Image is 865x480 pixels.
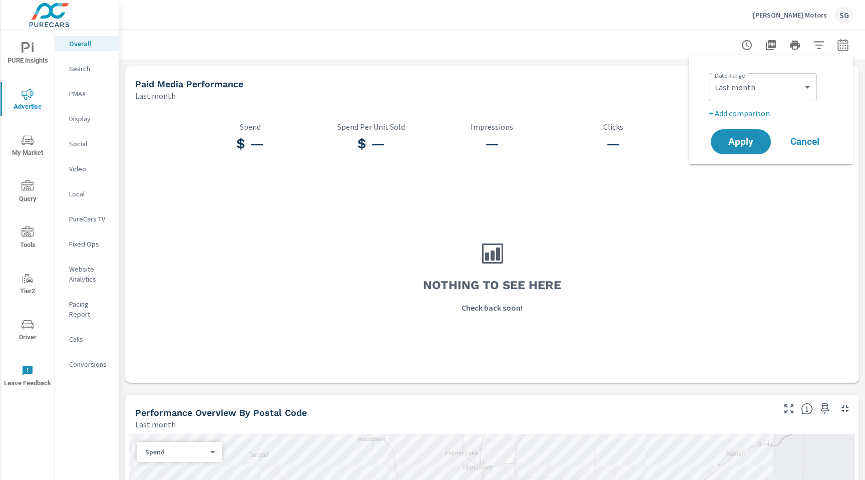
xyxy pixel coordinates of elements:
button: Print Report [785,35,805,55]
div: SG [835,6,853,24]
button: Cancel [775,129,835,154]
p: PMAX [69,89,111,99]
p: [PERSON_NAME] Motors [753,11,827,20]
p: Conversions [69,359,111,369]
p: Social [69,139,111,149]
p: Spend [190,122,311,131]
p: Calls [69,334,111,344]
div: Spend [137,447,214,457]
span: Save this to your personalized report [817,401,833,417]
p: Display [69,114,111,124]
p: Fixed Ops [69,239,111,249]
div: Local [55,186,119,201]
div: Video [55,161,119,176]
h3: — [431,135,553,152]
div: Overall [55,36,119,51]
h3: $ — [311,135,432,152]
span: Advertise [4,88,52,113]
p: Spend Per Unit Sold [311,122,432,131]
p: Last month [135,90,176,102]
span: Apply [721,137,761,146]
button: "Export Report to PDF" [761,35,781,55]
p: Pacing Report [69,299,111,319]
p: + Add comparison [709,107,837,119]
button: Make Fullscreen [781,401,797,417]
p: PureCars TV [69,214,111,224]
span: Query [4,180,52,205]
h5: Paid Media Performance [135,79,243,89]
p: Search [69,64,111,74]
span: Cancel [785,137,825,146]
h3: $ — [190,135,311,152]
h3: — [553,135,674,152]
div: Social [55,136,119,151]
p: Spend [145,447,206,456]
p: Clicks [553,122,674,131]
div: PureCars TV [55,211,119,226]
p: Local [69,189,111,199]
div: PMAX [55,86,119,101]
p: Check back soon! [462,302,523,314]
div: Website Analytics [55,262,119,287]
div: Calls [55,332,119,347]
span: Tools [4,226,52,251]
div: Display [55,111,119,126]
h5: Performance Overview By Postal Code [135,407,307,418]
p: Video [69,164,111,174]
span: Driver [4,319,52,343]
span: My Market [4,134,52,159]
div: nav menu [1,30,55,399]
button: Minimize Widget [837,401,853,417]
div: Conversions [55,357,119,372]
span: PURE Insights [4,42,52,67]
span: Understand performance data by postal code. Individual postal codes can be selected and expanded ... [801,403,813,415]
p: CTR [674,122,795,131]
button: Apply [711,129,771,154]
p: Website Analytics [69,264,111,284]
p: Overall [69,39,111,49]
p: Impressions [431,122,553,131]
p: Last month [135,418,176,430]
div: Search [55,61,119,76]
div: Pacing Report [55,297,119,322]
button: Select Date Range [833,35,853,55]
h3: — % [674,135,795,152]
h3: Nothing to see here [423,277,561,294]
div: Fixed Ops [55,236,119,252]
span: Leave Feedback [4,365,52,389]
span: Tier2 [4,273,52,297]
